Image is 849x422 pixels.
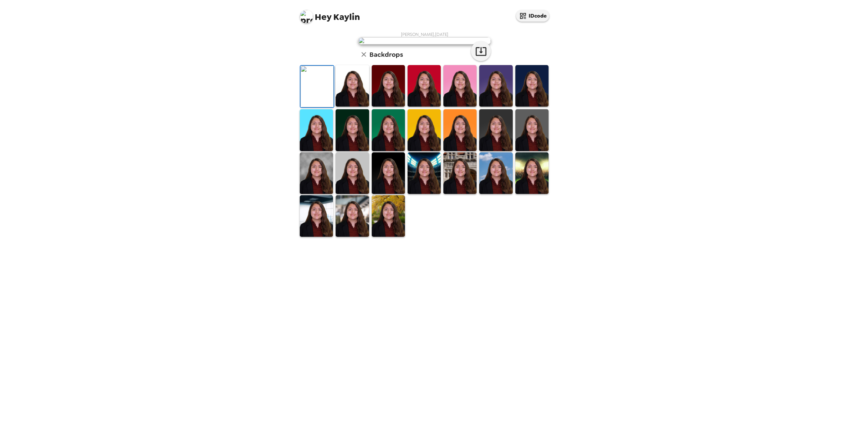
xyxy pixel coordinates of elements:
span: Hey [315,11,331,23]
span: Kaylin [300,7,360,22]
button: IDcode [516,10,549,22]
img: profile pic [300,10,313,23]
span: [PERSON_NAME] , [DATE] [401,32,448,37]
img: user [358,37,491,44]
img: Original [300,66,334,107]
h6: Backdrops [369,49,403,60]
